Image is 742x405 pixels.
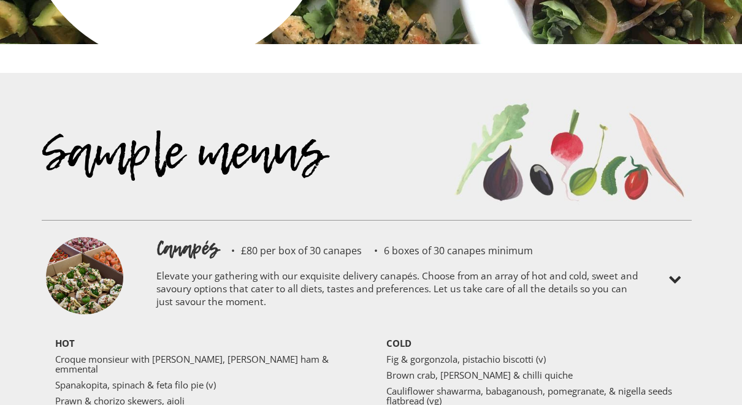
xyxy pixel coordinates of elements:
p: Elevate your gathering with our exquisite delivery canapés. Choose from an array of hot and cold,... [156,262,641,320]
div: Sample menus [42,145,442,220]
p: Spanakopita, spinach & feta filo pie (v) [55,380,356,390]
strong: HOT [55,337,75,349]
p: Croque monsieur with [PERSON_NAME], [PERSON_NAME] ham & emmental [55,354,356,374]
p: Fig & gorgonzola, pistachio biscotti (v) [386,354,687,364]
p: Brown crab, [PERSON_NAME] & chilli quiche [386,370,687,380]
p: 6 boxes of 30 canapes minimum [362,246,533,255]
strong: COLD [386,337,411,349]
p: £80 per box of 30 canapes [219,246,362,255]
